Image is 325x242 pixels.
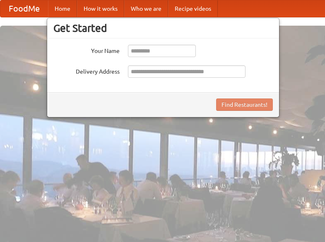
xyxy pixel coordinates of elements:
[216,98,273,111] button: Find Restaurants!
[53,22,273,34] h3: Get Started
[124,0,168,17] a: Who we are
[53,45,120,55] label: Your Name
[168,0,218,17] a: Recipe videos
[77,0,124,17] a: How it works
[0,0,48,17] a: FoodMe
[53,65,120,76] label: Delivery Address
[48,0,77,17] a: Home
